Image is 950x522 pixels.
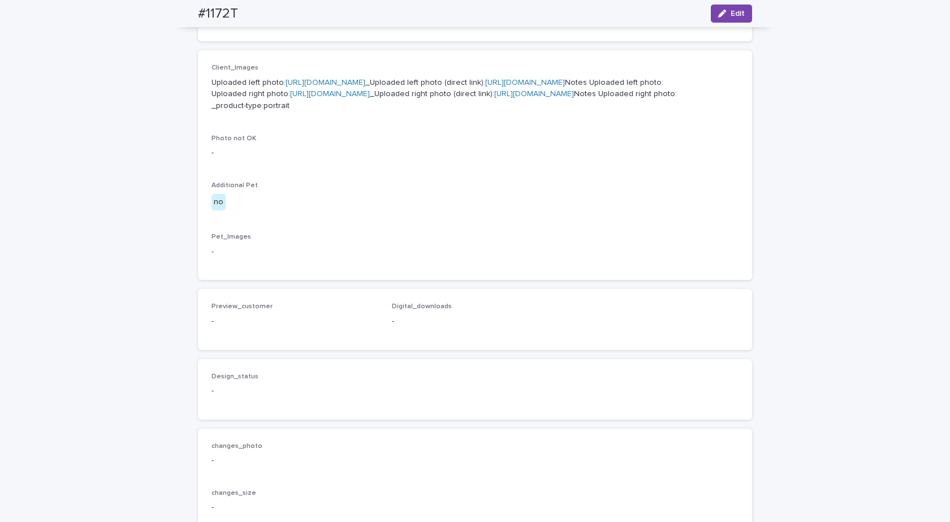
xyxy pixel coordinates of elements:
[286,79,365,87] a: [URL][DOMAIN_NAME]
[211,303,273,310] span: Preview_customer
[211,316,378,327] p: -
[485,79,565,87] a: [URL][DOMAIN_NAME]
[211,234,251,240] span: Pet_Images
[211,373,258,380] span: Design_status
[494,90,574,98] a: [URL][DOMAIN_NAME]
[211,443,262,450] span: changes_photo
[211,455,739,467] p: -
[731,10,745,18] span: Edit
[211,246,739,258] p: -
[211,385,378,397] p: -
[211,64,258,71] span: Client_Images
[211,502,739,514] p: -
[711,5,752,23] button: Edit
[211,182,258,189] span: Additional Pet
[211,77,739,112] p: Uploaded left photo: _Uploaded left photo (direct link): Notes Uploaded left photo: Uploaded righ...
[392,303,452,310] span: Digital_downloads
[392,316,559,327] p: -
[211,135,256,142] span: Photo not OK
[290,90,370,98] a: [URL][DOMAIN_NAME]
[211,194,226,210] div: no
[211,490,256,497] span: changes_size
[211,147,739,159] p: -
[198,6,238,22] h2: #1172T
